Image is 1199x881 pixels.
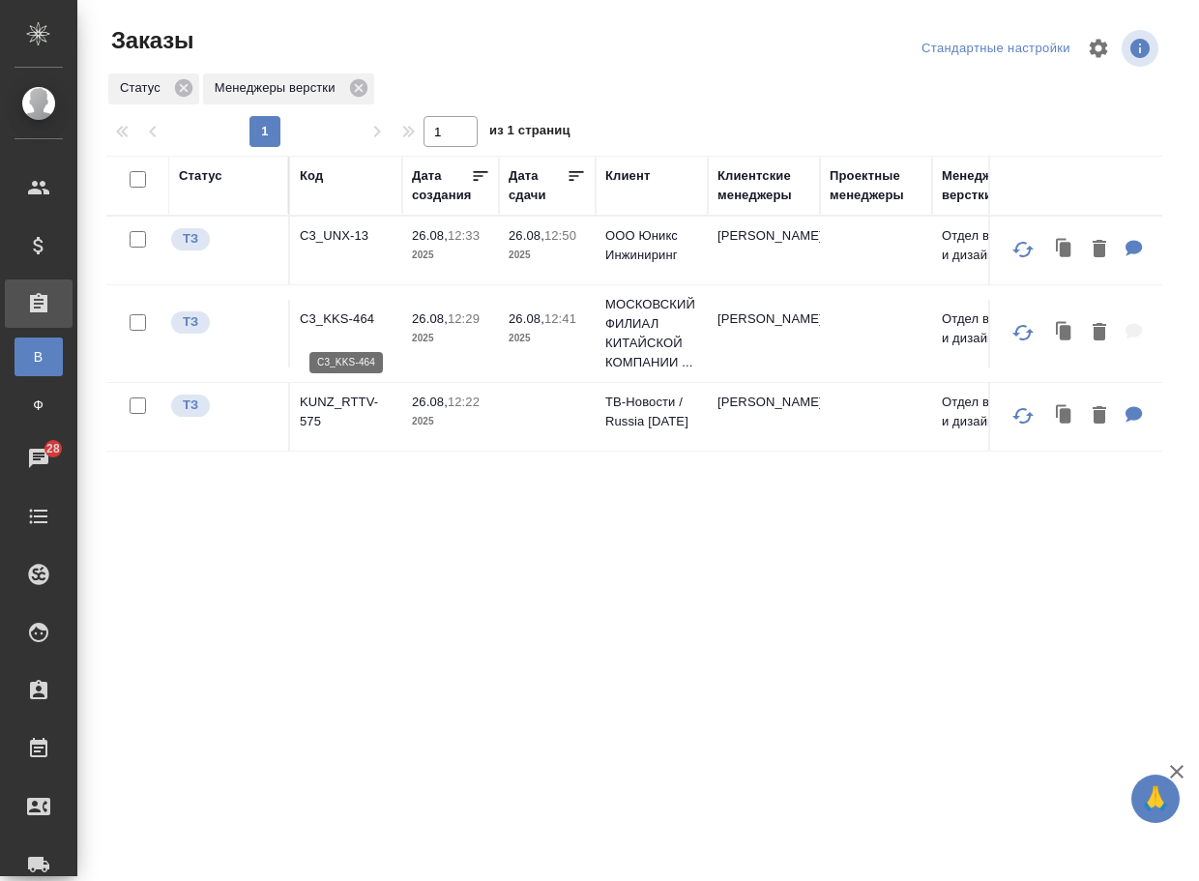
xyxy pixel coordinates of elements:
button: Обновить [1000,309,1046,356]
button: Клонировать [1046,396,1083,436]
p: 26.08, [509,228,544,243]
div: Дата создания [412,166,471,205]
span: Ф [24,396,53,415]
span: из 1 страниц [489,119,570,147]
button: 🙏 [1131,775,1180,823]
p: KUNZ_RTTV-575 [300,393,393,431]
div: Клиентские менеджеры [717,166,810,205]
p: Менеджеры верстки [215,78,342,98]
p: Отдел верстки и дизайна [942,226,1035,265]
button: Обновить [1000,393,1046,439]
p: C3_KKS-464 [300,309,393,329]
p: 12:33 [448,228,480,243]
td: [PERSON_NAME] [708,217,820,284]
p: 2025 [412,246,489,265]
div: split button [917,34,1075,64]
p: Статус [120,78,167,98]
p: МОСКОВСКИЙ ФИЛИАЛ КИТАЙСКОЙ КОМПАНИИ ... [605,295,698,372]
div: Дата сдачи [509,166,567,205]
p: 2025 [509,329,586,348]
a: 28 [5,434,73,483]
p: 12:50 [544,228,576,243]
p: 12:29 [448,311,480,326]
p: ТЗ [183,396,198,415]
p: 26.08, [509,311,544,326]
div: Менеджеры верстки [203,73,374,104]
p: ООО Юникс Инжиниринг [605,226,698,265]
div: Проектные менеджеры [830,166,922,205]
p: 26.08, [412,228,448,243]
p: 2025 [509,246,586,265]
span: Посмотреть информацию [1122,30,1162,67]
button: Обновить [1000,226,1046,273]
p: 26.08, [412,311,448,326]
div: Выставляет КМ при отправке заказа на расчет верстке (для тикета) или для уточнения сроков на прои... [169,226,278,252]
p: 12:22 [448,395,480,409]
button: Удалить [1083,396,1116,436]
a: В [15,338,63,376]
p: ТЗ [183,229,198,249]
span: 🙏 [1139,778,1172,819]
span: 28 [35,439,72,458]
div: Клиент [605,166,650,186]
p: ТВ-Новости / Russia [DATE] [605,393,698,431]
button: Удалить [1083,313,1116,353]
p: 2025 [412,329,489,348]
span: Заказы [106,25,193,56]
div: Менеджеры верстки [942,166,1035,205]
p: 26.08, [412,395,448,409]
span: В [24,347,53,367]
td: [PERSON_NAME] [708,300,820,367]
a: Ф [15,386,63,425]
div: Статус [108,73,199,104]
p: ТЗ [183,312,198,332]
p: 2025 [412,412,489,431]
button: Удалить [1083,230,1116,270]
span: Настроить таблицу [1075,25,1122,72]
button: Клонировать [1046,230,1083,270]
p: Отдел верстки и дизайна [942,309,1035,348]
div: Код [300,166,323,186]
div: Выставляет КМ при отправке заказа на расчет верстке (для тикета) или для уточнения сроков на прои... [169,309,278,336]
p: Отдел верстки и дизайна [942,393,1035,431]
p: 12:41 [544,311,576,326]
td: [PERSON_NAME] [708,383,820,451]
p: C3_UNX-13 [300,226,393,246]
button: Клонировать [1046,313,1083,353]
div: Статус [179,166,222,186]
